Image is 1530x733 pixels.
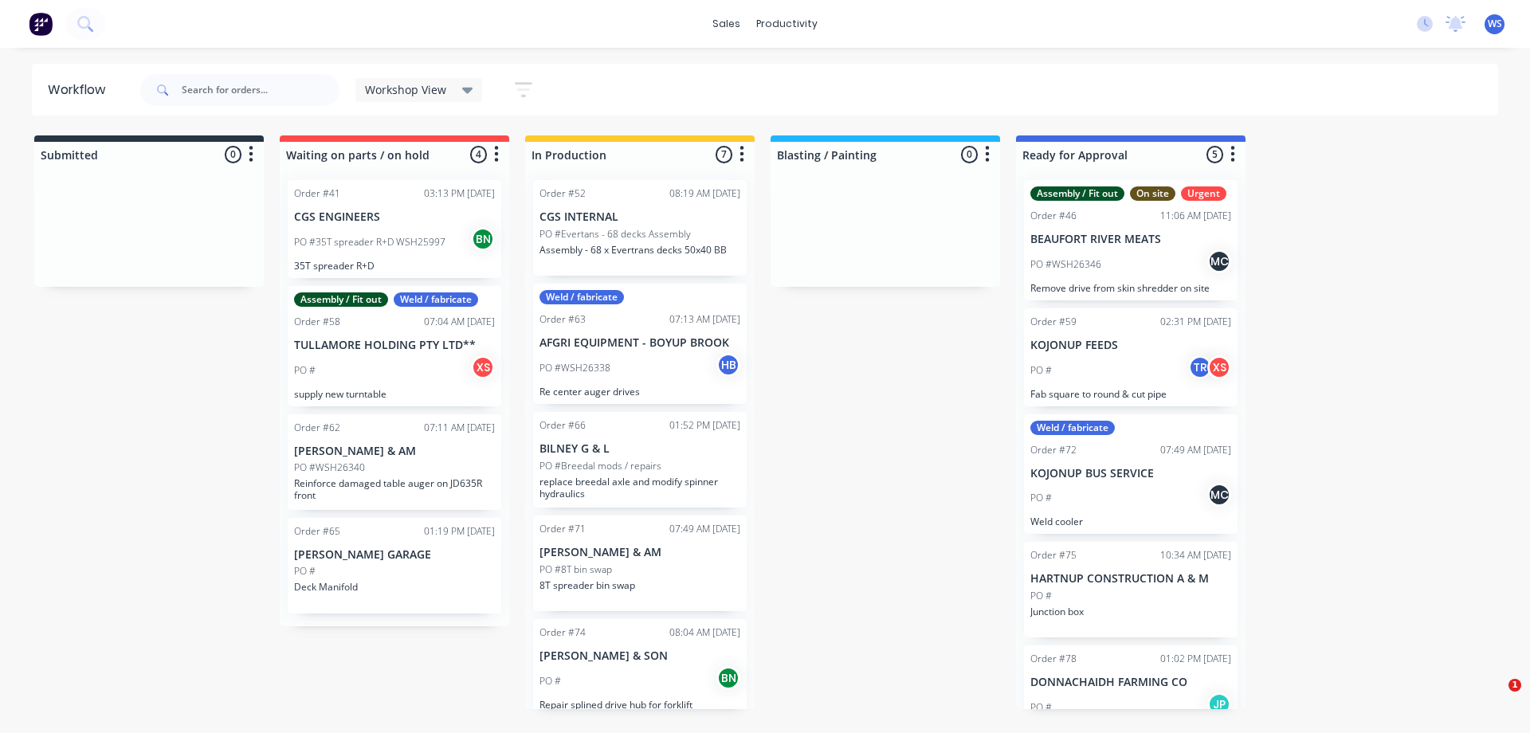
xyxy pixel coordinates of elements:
[533,412,747,508] div: Order #6601:52 PM [DATE]BILNEY G & LPO #Breedal mods / repairsreplace breedal axle and modify spi...
[539,361,610,375] p: PO #WSH26338
[539,244,740,256] p: Assembly - 68 x Evertrans decks 50x40 BB
[294,186,340,201] div: Order #41
[294,235,445,249] p: PO #35T spreader R+D WSH25997
[1160,548,1231,562] div: 10:34 AM [DATE]
[294,477,495,501] p: Reinforce damaged table auger on JD635R front
[716,666,740,690] div: BN
[288,286,501,406] div: Assembly / Fit outWeld / fabricateOrder #5807:04 AM [DATE]TULLAMORE HOLDING PTY LTD**PO #XSsupply...
[294,548,495,562] p: [PERSON_NAME] GARAGE
[471,355,495,379] div: XS
[539,210,740,224] p: CGS INTERNAL
[1030,339,1231,352] p: KOJONUP FEEDS
[1030,282,1231,294] p: Remove drive from skin shredder on site
[182,74,339,106] input: Search for orders...
[288,518,501,613] div: Order #6501:19 PM [DATE][PERSON_NAME] GARAGEPO #Deck Manifold
[1030,589,1052,603] p: PO #
[1030,186,1124,201] div: Assembly / Fit out
[669,418,740,433] div: 01:52 PM [DATE]
[294,581,495,593] p: Deck Manifold
[1030,676,1231,689] p: DONNACHAIDH FARMING CO
[1508,679,1521,692] span: 1
[539,459,661,473] p: PO #Breedal mods / repairs
[294,260,495,272] p: 35T spreader R+D
[1476,679,1514,717] iframe: Intercom live chat
[1030,443,1077,457] div: Order #72
[748,12,826,36] div: productivity
[294,461,365,475] p: PO #WSH26340
[424,524,495,539] div: 01:19 PM [DATE]
[539,522,586,536] div: Order #71
[1160,443,1231,457] div: 07:49 AM [DATE]
[424,186,495,201] div: 03:13 PM [DATE]
[294,564,316,578] p: PO #
[294,315,340,329] div: Order #58
[288,180,501,278] div: Order #4103:13 PM [DATE]CGS ENGINEERSPO #35T spreader R+D WSH25997BN35T spreader R+D
[29,12,53,36] img: Factory
[539,290,624,304] div: Weld / fabricate
[539,227,691,241] p: PO #Evertans - 68 decks Assembly
[365,81,446,98] span: Workshop View
[288,414,501,510] div: Order #6207:11 AM [DATE][PERSON_NAME] & AMPO #WSH26340Reinforce damaged table auger on JD635R front
[1030,572,1231,586] p: HARTNUP CONSTRUCTION A & M
[1030,233,1231,246] p: BEAUFORT RIVER MEATS
[424,315,495,329] div: 07:04 AM [DATE]
[669,522,740,536] div: 07:49 AM [DATE]
[1030,652,1077,666] div: Order #78
[424,421,495,435] div: 07:11 AM [DATE]
[1030,467,1231,480] p: KOJONUP BUS SERVICE
[1488,17,1502,31] span: WS
[539,699,740,711] p: Repair splined drive hub for forklift
[48,80,113,100] div: Workflow
[294,210,495,224] p: CGS ENGINEERS
[1024,308,1238,406] div: Order #5902:31 PM [DATE]KOJONUP FEEDSPO #TRXSFab square to round & cut pipe
[716,353,740,377] div: HB
[539,386,740,398] p: Re center auger drives
[533,180,747,276] div: Order #5208:19 AM [DATE]CGS INTERNALPO #Evertans - 68 decks AssemblyAssembly - 68 x Evertrans dec...
[1030,421,1115,435] div: Weld / fabricate
[471,227,495,251] div: BN
[533,284,747,404] div: Weld / fabricateOrder #6307:13 AM [DATE]AFGRI EQUIPMENT - BOYUP BROOKPO #WSH26338HBRe center auge...
[394,292,478,307] div: Weld / fabricate
[704,12,748,36] div: sales
[539,579,740,591] p: 8T spreader bin swap
[1130,186,1175,201] div: On site
[1024,542,1238,637] div: Order #7510:34 AM [DATE]HARTNUP CONSTRUCTION A & MPO #Junction box
[1188,355,1212,379] div: TR
[539,674,561,688] p: PO #
[294,292,388,307] div: Assembly / Fit out
[1030,257,1101,272] p: PO #WSH26346
[1207,692,1231,716] div: JP
[1181,186,1226,201] div: Urgent
[539,312,586,327] div: Order #63
[539,546,740,559] p: [PERSON_NAME] & AM
[1160,209,1231,223] div: 11:06 AM [DATE]
[294,363,316,378] p: PO #
[669,312,740,327] div: 07:13 AM [DATE]
[1030,363,1052,378] p: PO #
[294,445,495,458] p: [PERSON_NAME] & AM
[1030,548,1077,562] div: Order #75
[533,515,747,611] div: Order #7107:49 AM [DATE][PERSON_NAME] & AMPO #8T bin swap8T spreader bin swap
[1207,249,1231,273] div: MC
[539,418,586,433] div: Order #66
[294,388,495,400] p: supply new turntable
[1160,652,1231,666] div: 01:02 PM [DATE]
[1207,483,1231,507] div: MC
[1030,209,1077,223] div: Order #46
[539,336,740,350] p: AFGRI EQUIPMENT - BOYUP BROOK
[1030,515,1231,527] p: Weld cooler
[294,524,340,539] div: Order #65
[294,421,340,435] div: Order #62
[669,186,740,201] div: 08:19 AM [DATE]
[539,186,586,201] div: Order #52
[539,625,586,640] div: Order #74
[539,649,740,663] p: [PERSON_NAME] & SON
[1030,700,1052,715] p: PO #
[669,625,740,640] div: 08:04 AM [DATE]
[539,442,740,456] p: BILNEY G & L
[533,619,747,717] div: Order #7408:04 AM [DATE][PERSON_NAME] & SONPO #BNRepair splined drive hub for forklift
[1024,414,1238,535] div: Weld / fabricateOrder #7207:49 AM [DATE]KOJONUP BUS SERVICEPO #MCWeld cooler
[1030,491,1052,505] p: PO #
[1030,388,1231,400] p: Fab square to round & cut pipe
[294,339,495,352] p: TULLAMORE HOLDING PTY LTD**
